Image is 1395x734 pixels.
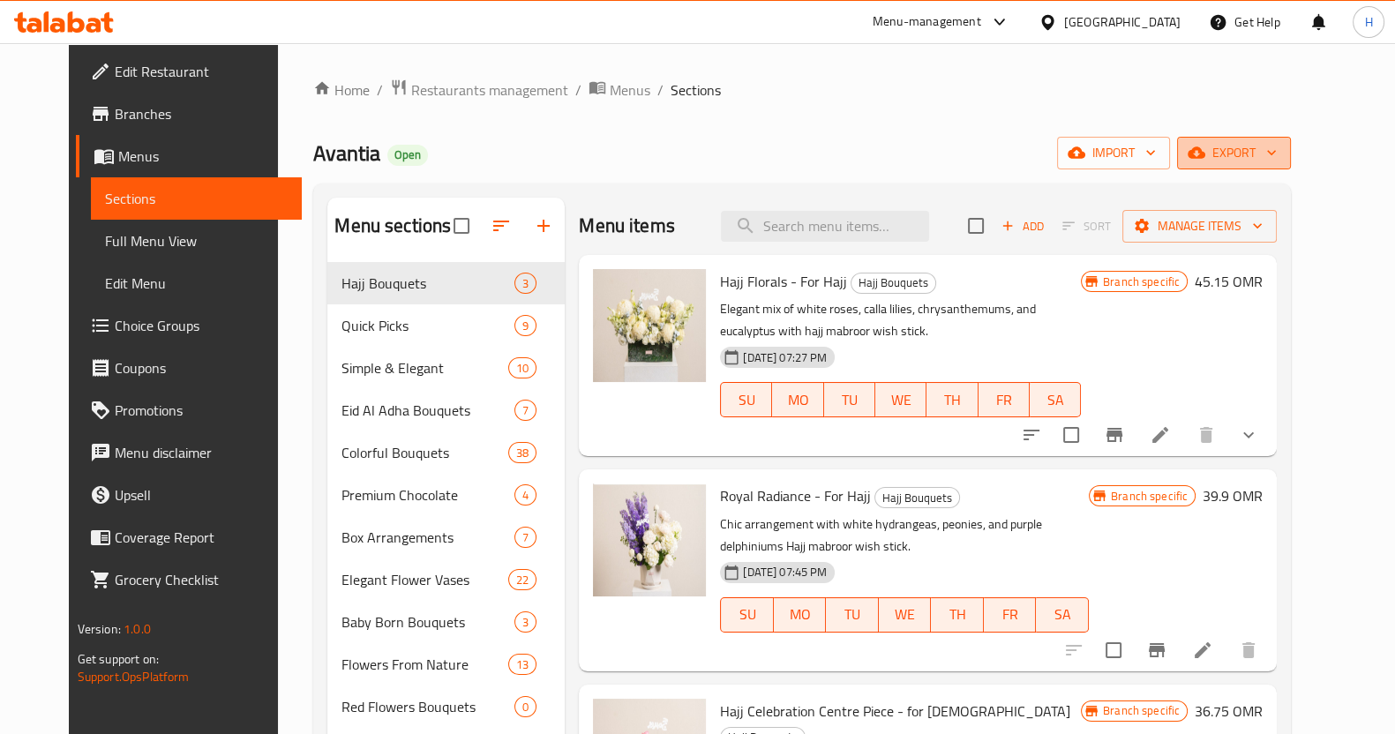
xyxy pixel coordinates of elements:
svg: Show Choices [1238,424,1259,446]
span: export [1191,142,1277,164]
div: Hajj Bouquets [874,487,960,508]
button: SU [720,382,772,417]
button: FR [979,382,1030,417]
div: Quick Picks9 [327,304,565,347]
div: Eid Al Adha Bouquets [341,400,514,421]
span: Add [999,216,1046,236]
span: Branch specific [1096,273,1187,290]
span: Upsell [115,484,288,506]
span: Version: [78,618,121,640]
li: / [657,79,664,101]
input: search [721,211,929,242]
a: Choice Groups [76,304,302,347]
div: items [514,484,536,506]
span: 4 [515,487,536,504]
a: Menu disclaimer [76,431,302,474]
span: SU [728,602,766,627]
button: MO [772,382,823,417]
button: FR [984,597,1037,633]
a: Coupons [76,347,302,389]
div: Hajj Bouquets3 [327,262,565,304]
span: Get support on: [78,648,159,670]
button: SA [1030,382,1081,417]
span: Royal Radiance - For Hajj [720,483,871,509]
span: Add item [994,213,1051,240]
li: / [377,79,383,101]
div: items [514,611,536,633]
span: Sort sections [480,205,522,247]
span: Promotions [115,400,288,421]
span: Grocery Checklist [115,569,288,590]
a: Full Menu View [91,220,302,262]
h6: 39.9 OMR [1203,483,1263,508]
span: Edit Menu [105,273,288,294]
span: Simple & Elegant [341,357,508,378]
span: FR [986,387,1023,413]
a: Edit menu item [1192,640,1213,661]
span: Quick Picks [341,315,514,336]
span: Baby Born Bouquets [341,611,514,633]
div: Flowers From Nature13 [327,643,565,685]
div: Colorful Bouquets38 [327,431,565,474]
div: Menu-management [873,11,981,33]
div: items [508,569,536,590]
div: Red Flowers Bouquets [341,696,514,717]
span: [DATE] 07:27 PM [736,349,834,366]
div: Open [387,145,428,166]
div: Baby Born Bouquets3 [327,601,565,643]
span: Flowers From Nature [341,654,508,675]
button: WE [875,382,926,417]
span: Select to update [1053,416,1090,453]
span: 22 [509,572,536,588]
span: 1.0.0 [124,618,151,640]
span: Menus [610,79,650,101]
h6: 36.75 OMR [1195,699,1263,723]
button: Add [994,213,1051,240]
h2: Menu sections [334,213,451,239]
span: Premium Chocolate [341,484,514,506]
span: Branch specific [1104,488,1195,505]
span: Box Arrangements [341,527,514,548]
span: 0 [515,699,536,715]
span: Hajj Bouquets [341,273,514,294]
span: Hajj Bouquets [875,488,959,508]
h2: Menu items [579,213,675,239]
button: SU [720,597,773,633]
span: WE [882,387,919,413]
span: Select all sections [443,207,480,244]
span: Restaurants management [411,79,568,101]
li: / [575,79,581,101]
h6: 45.15 OMR [1195,269,1263,294]
div: items [514,696,536,717]
a: Promotions [76,389,302,431]
a: Upsell [76,474,302,516]
a: Edit Menu [91,262,302,304]
button: SA [1036,597,1089,633]
span: Sections [105,188,288,209]
button: delete [1227,629,1270,671]
span: Branch specific [1096,702,1187,719]
a: Edit menu item [1150,424,1171,446]
div: Elegant Flower Vases22 [327,558,565,601]
span: Hajj Florals - For Hajj [720,268,847,295]
button: MO [774,597,827,633]
div: Simple & Elegant10 [327,347,565,389]
span: SA [1043,602,1082,627]
a: Sections [91,177,302,220]
div: Elegant Flower Vases [341,569,508,590]
button: Branch-specific-item [1093,414,1136,456]
button: delete [1185,414,1227,456]
div: items [514,400,536,421]
div: items [508,357,536,378]
span: H [1364,12,1372,32]
a: Branches [76,93,302,135]
img: Royal Radiance - For Hajj [593,483,706,596]
span: 3 [515,614,536,631]
a: Support.OpsPlatform [78,665,190,688]
button: TU [824,382,875,417]
span: [DATE] 07:45 PM [736,564,834,580]
a: Menus [76,135,302,177]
